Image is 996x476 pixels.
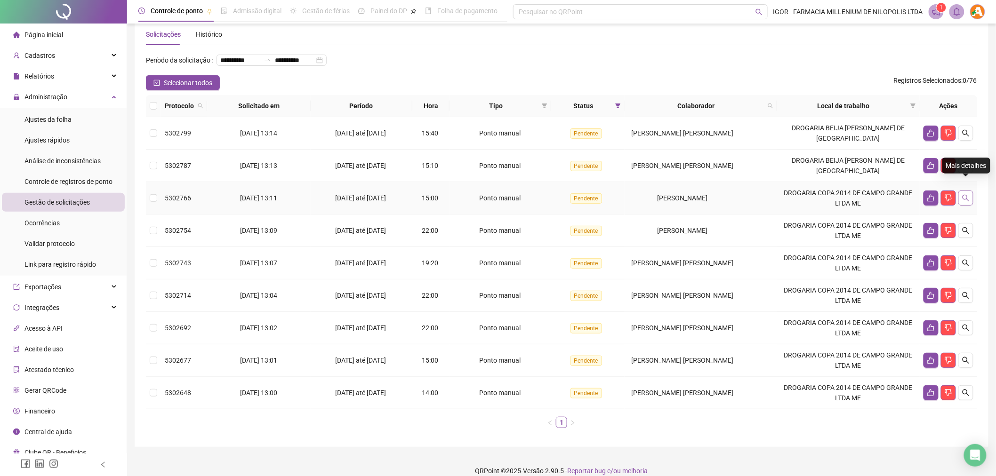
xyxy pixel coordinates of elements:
[570,128,602,139] span: Pendente
[425,8,432,14] span: book
[233,7,281,15] span: Admissão digital
[453,101,538,111] span: Tipo
[777,214,920,247] td: DROGARIA COPA 2014 DE CAMPO GRANDE LTDA ME
[542,103,547,109] span: filter
[479,259,521,267] span: Ponto manual
[962,357,970,364] span: search
[540,99,549,113] span: filter
[777,117,920,150] td: DROGARIA BEIJA [PERSON_NAME] DE [GEOGRAPHIC_DATA]
[479,194,521,202] span: Ponto manual
[13,325,20,332] span: api
[422,162,439,169] span: 15:10
[138,8,145,14] span: clock-circle
[24,325,63,332] span: Acesso à API
[422,194,439,202] span: 15:00
[945,324,952,332] span: dislike
[945,259,952,267] span: dislike
[570,226,602,236] span: Pendente
[24,116,72,123] span: Ajustes da folha
[13,284,20,290] span: export
[932,8,940,16] span: notification
[370,7,407,15] span: Painel do DP
[927,194,935,202] span: like
[773,7,923,17] span: IGOR - FARMACIA MILLENIUM DE NILOPOLIS LTDA
[908,99,918,113] span: filter
[151,7,203,15] span: Controle de ponto
[556,417,567,428] a: 1
[35,459,44,468] span: linkedin
[422,324,439,332] span: 22:00
[24,449,86,456] span: Clube QR - Beneficios
[358,8,365,14] span: dashboard
[21,459,30,468] span: facebook
[24,345,63,353] span: Aceite de uso
[335,389,386,397] span: [DATE] até [DATE]
[24,261,96,268] span: Link para registro rápido
[198,103,203,109] span: search
[422,129,439,137] span: 15:40
[568,467,648,475] span: Reportar bug e/ou melhoria
[221,8,227,14] span: file-done
[945,129,952,137] span: dislike
[335,259,386,267] span: [DATE] até [DATE]
[570,420,576,426] span: right
[945,194,952,202] span: dislike
[24,387,66,394] span: Gerar QRCode
[781,101,907,111] span: Local de trabalho
[777,182,920,214] td: DROGARIA COPA 2014 DE CAMPO GRANDE LTDA ME
[570,193,602,204] span: Pendente
[24,407,55,415] span: Financeiro
[631,357,733,364] span: [PERSON_NAME] [PERSON_NAME]
[479,357,521,364] span: Ponto manual
[777,312,920,344] td: DROGARIA COPA 2014 DE CAMPO GRANDE LTDA ME
[927,162,935,169] span: like
[547,420,553,426] span: left
[302,7,350,15] span: Gestão de férias
[13,449,20,456] span: gift
[13,32,20,38] span: home
[335,129,386,137] span: [DATE] até [DATE]
[240,227,277,234] span: [DATE] 13:09
[657,194,707,202] span: [PERSON_NAME]
[479,389,521,397] span: Ponto manual
[927,227,935,234] span: like
[755,8,763,16] span: search
[165,292,191,299] span: 5302714
[766,99,775,113] span: search
[24,72,54,80] span: Relatórios
[24,304,59,311] span: Integrações
[24,178,112,185] span: Controle de registros de ponto
[24,219,60,227] span: Ocorrências
[240,259,277,267] span: [DATE] 13:07
[153,79,160,86] span: check-square
[631,324,733,332] span: [PERSON_NAME] [PERSON_NAME]
[479,324,521,332] span: Ponto manual
[777,150,920,182] td: DROGARIA BEIJA [PERSON_NAME] DE [GEOGRAPHIC_DATA]
[240,162,277,169] span: [DATE] 13:13
[479,227,521,234] span: Ponto manual
[165,101,194,111] span: Protocolo
[942,158,990,174] div: Mais detalhes
[311,95,412,117] th: Período
[13,94,20,100] span: lock
[631,389,733,397] span: [PERSON_NAME] [PERSON_NAME]
[628,101,764,111] span: Colaborador
[545,417,556,428] button: left
[13,408,20,414] span: dollar
[24,198,90,206] span: Gestão de solicitações
[613,99,623,113] span: filter
[777,377,920,409] td: DROGARIA COPA 2014 DE CAMPO GRANDE LTDA ME
[165,259,191,267] span: 5302743
[927,357,935,364] span: like
[240,129,277,137] span: [DATE] 13:14
[962,259,970,267] span: search
[13,428,20,435] span: info-circle
[570,291,602,301] span: Pendente
[910,103,916,109] span: filter
[146,53,217,68] label: Período da solicitação
[927,292,935,299] span: like
[24,136,70,144] span: Ajustes rápidos
[556,417,567,428] li: 1
[24,52,55,59] span: Cadastros
[570,388,602,398] span: Pendente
